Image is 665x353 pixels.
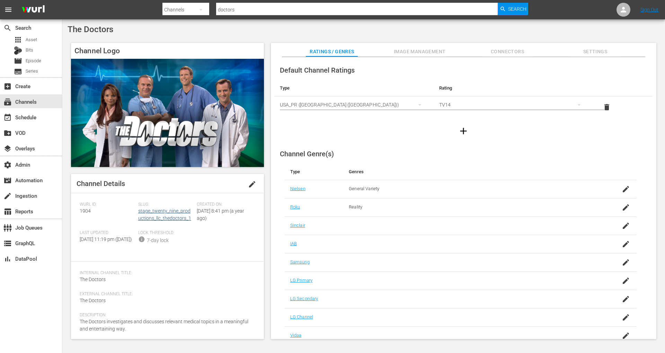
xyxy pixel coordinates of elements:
[290,314,313,319] a: LG Channel
[77,179,125,188] span: Channel Details
[138,230,193,236] span: Lock Threshold:
[280,150,334,158] span: Channel Genre(s)
[3,192,12,200] span: Ingestion
[26,68,38,75] span: Series
[3,145,12,153] span: Overlays
[71,43,264,59] h4: Channel Logo
[434,80,593,96] th: Rating
[603,103,611,111] span: delete
[508,3,526,15] span: Search
[439,95,587,114] div: TV14
[290,223,305,228] a: Sinclair
[3,207,12,216] span: Reports
[290,259,310,264] a: Samsung
[290,296,318,301] a: LG Secondary
[285,164,343,180] th: Type
[290,186,305,191] a: Nielsen
[26,36,37,43] span: Asset
[290,241,297,246] a: IAB
[68,25,113,34] span: The Doctors
[394,47,446,56] span: Image Management
[138,202,193,207] span: Slug:
[280,66,355,74] span: Default Channel Ratings
[80,208,91,214] span: 1904
[14,67,22,76] span: Series
[3,113,12,122] span: Schedule
[3,224,12,232] span: Job Queues
[3,255,12,263] span: DataPool
[80,236,132,242] span: [DATE] 11:19 pm ([DATE])
[138,236,145,243] span: info
[274,80,653,118] table: simple table
[197,202,252,207] span: Created On:
[147,237,169,244] div: 7-day lock
[290,333,302,338] a: Vidaa
[3,82,12,91] span: Create
[17,2,50,18] img: ans4CAIJ8jUAAAAAAAAAAAAAAAAAAAAAAAAgQb4GAAAAAAAAAAAAAAAAAAAAAAAAJMjXAAAAAAAAAAAAAAAAAAAAAAAAgAT5G...
[14,57,22,65] span: Episode
[4,6,12,14] span: menu
[80,319,248,332] span: The Doctors investigates and discusses relevant medical topics in a meaningful and entertaining way.
[274,80,434,96] th: Type
[481,47,533,56] span: Connectors
[14,36,22,44] span: Asset
[3,239,12,248] span: GraphQL
[26,57,41,64] span: Episode
[3,129,12,137] span: VOD
[306,47,358,56] span: Ratings / Genres
[14,46,22,55] div: Bits
[80,270,252,276] span: Internal Channel Title:
[248,180,256,188] span: edit
[26,47,33,54] span: Bits
[3,98,12,106] span: Channels
[80,277,106,282] span: The Doctors
[280,95,428,114] div: USA_PR ([GEOGRAPHIC_DATA] ([GEOGRAPHIC_DATA]))
[569,47,621,56] span: Settings
[3,176,12,185] span: Automation
[290,278,312,283] a: LG Primary
[80,202,135,207] span: Wurl ID:
[80,298,106,303] span: The Doctors
[343,164,597,180] th: Genres
[138,208,191,221] a: stage_twenty_nine_productions_llc_thedoctors_1
[244,176,260,193] button: edit
[598,99,615,115] button: delete
[640,7,658,12] a: Sign Out
[498,3,528,15] button: Search
[80,313,252,318] span: Description:
[80,230,135,236] span: Last Updated:
[80,291,252,297] span: External Channel Title:
[3,161,12,169] span: Admin
[71,59,264,167] img: The Doctors
[3,24,12,32] span: Search
[197,208,244,221] span: [DATE] 8:41 pm (a year ago)
[290,204,300,210] a: Roku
